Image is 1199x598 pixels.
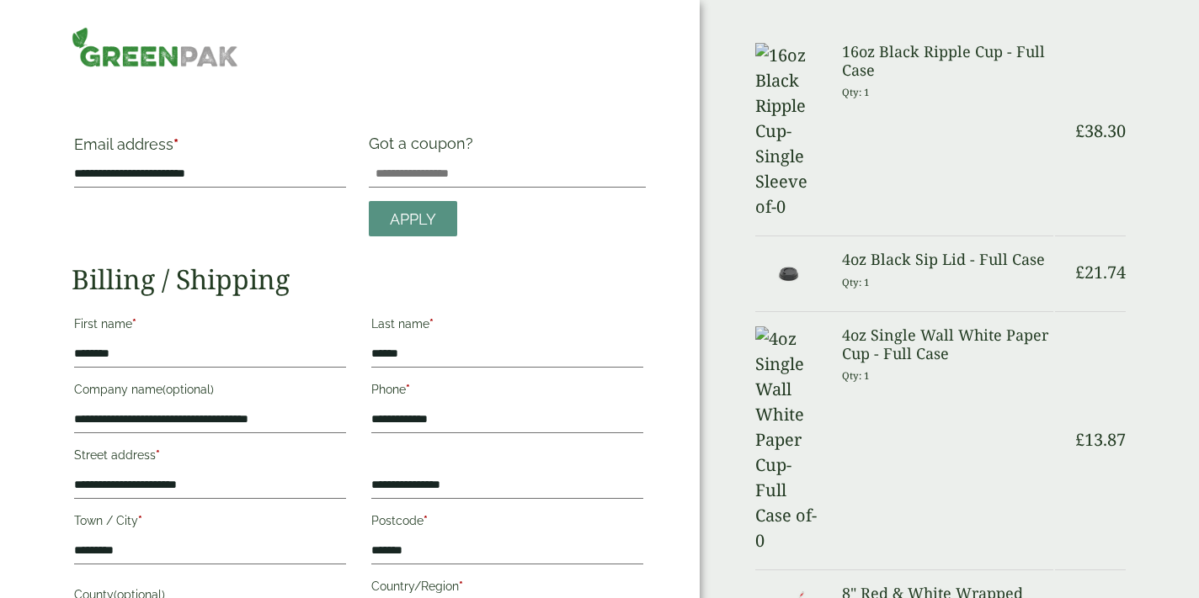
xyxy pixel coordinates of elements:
[173,135,179,153] abbr: required
[459,579,463,593] abbr: required
[371,312,643,341] label: Last name
[163,383,214,396] span: (optional)
[390,210,436,229] span: Apply
[1075,428,1126,451] bdi: 13.87
[1075,119,1084,142] span: £
[74,443,346,472] label: Street address
[1075,428,1084,451] span: £
[369,201,457,237] a: Apply
[138,514,142,527] abbr: required
[842,86,870,98] small: Qty: 1
[755,43,822,220] img: 16oz Black Ripple Cup-Single Sleeve of-0
[72,263,645,295] h2: Billing / Shipping
[132,317,136,331] abbr: required
[74,509,346,537] label: Town / City
[755,326,822,553] img: 4oz Single Wall White Paper Cup-Full Case of-0
[842,251,1052,269] h3: 4oz Black Sip Lid - Full Case
[1075,261,1084,283] span: £
[424,514,428,527] abbr: required
[842,369,870,382] small: Qty: 1
[842,326,1052,363] h3: 4oz Single Wall White Paper Cup - Full Case
[74,378,346,406] label: Company name
[429,317,434,331] abbr: required
[1075,261,1126,283] bdi: 21.74
[156,448,160,462] abbr: required
[74,137,346,161] label: Email address
[842,276,870,288] small: Qty: 1
[371,509,643,537] label: Postcode
[406,383,410,396] abbr: required
[371,378,643,406] label: Phone
[72,27,237,67] img: GreenPak Supplies
[369,135,480,161] label: Got a coupon?
[74,312,346,341] label: First name
[842,43,1052,79] h3: 16oz Black Ripple Cup - Full Case
[1075,119,1126,142] bdi: 38.30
